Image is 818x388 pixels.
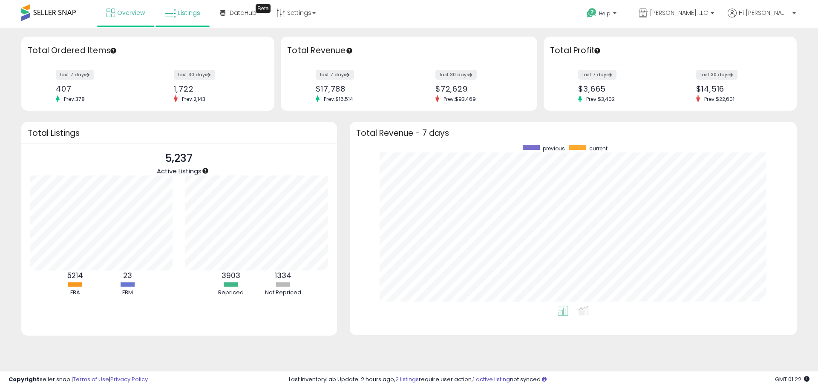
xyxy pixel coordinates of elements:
a: 1 active listing [473,375,510,383]
span: Active Listings [157,167,202,175]
label: last 7 days [578,70,616,80]
span: Prev: 378 [60,95,89,103]
strong: Copyright [9,375,40,383]
label: last 30 days [696,70,737,80]
div: Tooltip anchor [256,4,271,13]
div: Tooltip anchor [593,47,601,55]
h3: Total Revenue - 7 days [356,130,790,136]
b: 23 [123,270,132,281]
span: Prev: $93,469 [439,95,480,103]
i: Get Help [586,8,597,18]
span: Listings [178,9,200,17]
span: current [589,145,608,152]
b: 5214 [67,270,83,281]
div: FBM [102,289,153,297]
a: Terms of Use [73,375,109,383]
div: Repriced [205,289,256,297]
h3: Total Profit [550,45,790,57]
span: Prev: $22,601 [700,95,739,103]
h3: Total Revenue [287,45,531,57]
span: 2025-10-7 01:22 GMT [775,375,809,383]
span: Prev: 2,143 [178,95,210,103]
span: DataHub [230,9,256,17]
a: Privacy Policy [110,375,148,383]
span: Prev: $16,514 [320,95,357,103]
label: last 30 days [174,70,215,80]
span: [PERSON_NAME] LLC [650,9,708,17]
div: Tooltip anchor [202,167,209,175]
div: $72,629 [435,84,522,93]
div: Last InventoryLab Update: 2 hours ago, require user action, not synced. [289,376,809,384]
h3: Total Ordered Items [28,45,268,57]
div: FBA [49,289,101,297]
label: last 7 days [56,70,94,80]
i: Click here to read more about un-synced listings. [542,377,547,382]
div: Tooltip anchor [346,47,353,55]
b: 3903 [222,270,240,281]
div: seller snap | | [9,376,148,384]
a: Hi [PERSON_NAME] [728,9,796,28]
span: previous [543,145,565,152]
span: Overview [117,9,145,17]
div: $17,788 [316,84,403,93]
label: last 7 days [316,70,354,80]
span: Prev: $3,402 [582,95,619,103]
b: 1334 [275,270,291,281]
div: 407 [56,84,141,93]
label: last 30 days [435,70,477,80]
p: 5,237 [157,150,202,167]
div: Tooltip anchor [109,47,117,55]
span: Hi [PERSON_NAME] [739,9,790,17]
a: 2 listings [395,375,419,383]
div: 1,722 [174,84,259,93]
div: $14,516 [696,84,782,93]
span: Help [599,10,611,17]
div: $3,665 [578,84,664,93]
h3: Total Listings [28,130,331,136]
div: Not Repriced [258,289,309,297]
a: Help [580,1,625,28]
